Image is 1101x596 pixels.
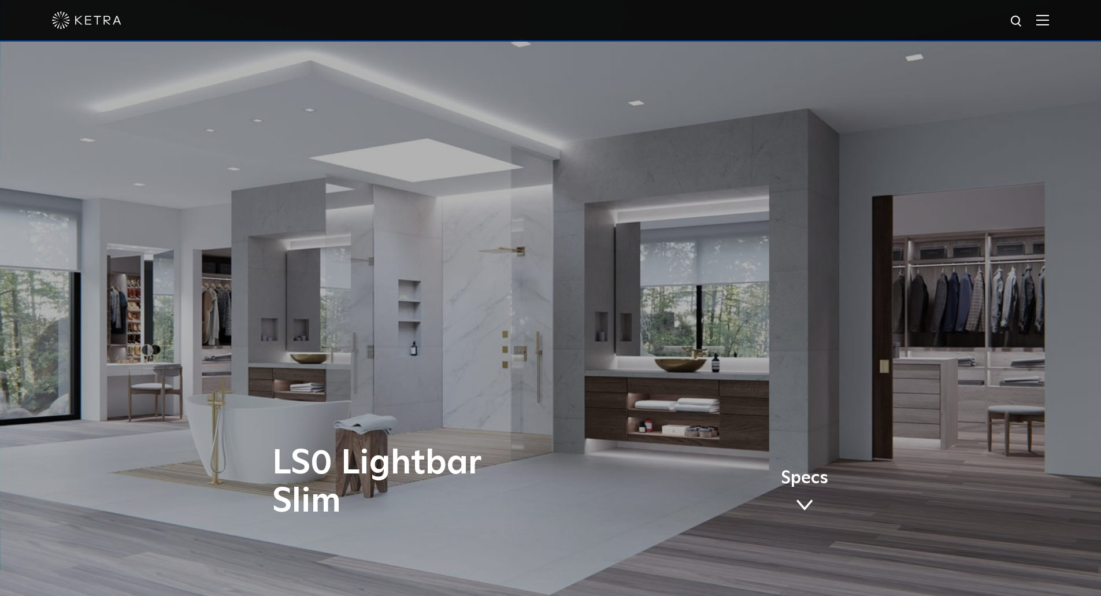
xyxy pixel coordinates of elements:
img: Hamburger%20Nav.svg [1036,14,1049,25]
a: Specs [781,470,828,515]
img: search icon [1010,14,1024,29]
img: ketra-logo-2019-white [52,12,121,29]
span: Specs [781,470,828,487]
h1: LS0 Lightbar Slim [272,445,599,521]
